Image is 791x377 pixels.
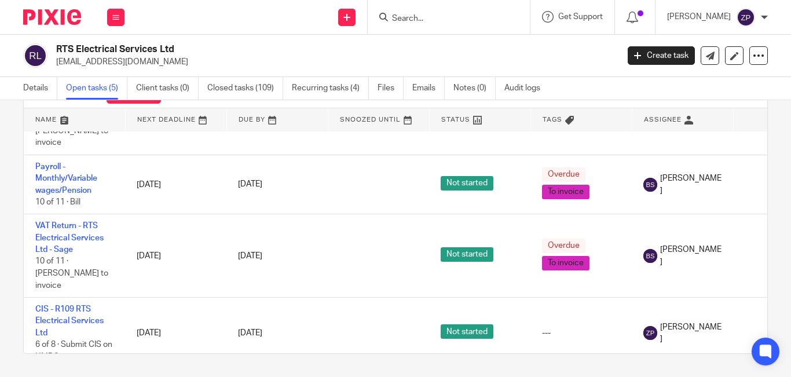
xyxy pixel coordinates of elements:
h2: RTS Electrical Services Ltd [56,43,500,56]
span: [DATE] [238,181,262,189]
span: [DATE] [238,329,262,337]
a: Recurring tasks (4) [292,77,369,100]
a: Closed tasks (109) [207,77,283,100]
span: Overdue [542,239,585,253]
a: Audit logs [504,77,549,100]
span: Overdue [542,167,585,182]
a: Emails [412,77,445,100]
span: [DATE] [238,252,262,260]
div: --- [542,327,620,339]
span: Not started [441,324,493,339]
span: [PERSON_NAME] [660,321,722,345]
span: 10 of 11 · [PERSON_NAME] to invoice [35,258,108,290]
img: svg%3E [737,8,755,27]
input: Search [391,14,495,24]
p: [PERSON_NAME] [667,11,731,23]
a: Create task [628,46,695,65]
img: svg%3E [643,326,657,340]
a: Payroll - Monthly/Variable wages/Pension [35,163,97,195]
img: Pixie [23,9,81,25]
span: Snoozed Until [340,116,401,123]
a: Client tasks (0) [136,77,199,100]
span: To invoice [542,256,589,270]
span: 6 of 8 · Submit CIS on HMRC [35,341,112,361]
td: [DATE] [125,155,226,214]
p: [EMAIL_ADDRESS][DOMAIN_NAME] [56,56,610,68]
td: [DATE] [125,214,226,298]
span: Tags [543,116,562,123]
span: Status [441,116,470,123]
a: CIS - R109 RTS Electrical Services Ltd [35,305,104,337]
a: Notes (0) [453,77,496,100]
span: 10 of 11 · Bill [35,198,80,206]
img: svg%3E [23,43,47,68]
span: 7 of 8 · [PERSON_NAME] to invoice [35,115,108,147]
span: To invoice [542,185,589,199]
img: svg%3E [643,178,657,192]
td: [DATE] [125,298,226,369]
a: VAT Return - RTS Electrical Services Ltd - Sage [35,222,104,254]
a: Open tasks (5) [66,77,127,100]
a: Details [23,77,57,100]
span: Not started [441,176,493,191]
a: Files [378,77,404,100]
span: [PERSON_NAME] [660,244,722,268]
span: [PERSON_NAME] [660,173,722,196]
span: Not started [441,247,493,262]
span: Get Support [558,13,603,21]
img: svg%3E [643,249,657,263]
